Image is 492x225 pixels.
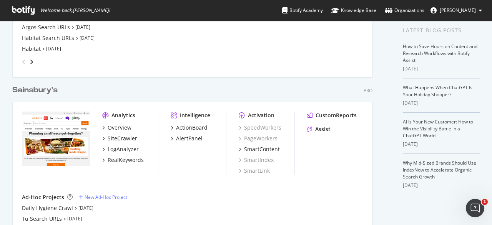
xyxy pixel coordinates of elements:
[403,118,473,139] a: AI Is Your New Customer: How to Win the Visibility Battle in a ChatGPT World
[108,135,137,142] div: SiteCrawler
[440,7,476,13] span: Abhishek Hatle
[315,125,331,133] div: Assist
[282,7,323,14] div: Botify Academy
[307,112,357,119] a: CustomReports
[22,193,64,201] div: Ad-Hoc Projects
[176,135,203,142] div: AlertPanel
[180,112,210,119] div: Intelligence
[248,112,274,119] div: Activation
[22,23,70,31] a: Argos Search URLs
[403,182,480,189] div: [DATE]
[403,160,476,180] a: Why Mid-Sized Brands Should Use IndexNow to Accelerate Organic Search Growth
[75,24,90,30] a: [DATE]
[102,145,139,153] a: LogAnalyzer
[403,43,477,63] a: How to Save Hours on Content and Research Workflows with Botify Assist
[102,135,137,142] a: SiteCrawler
[307,125,331,133] a: Assist
[78,205,93,211] a: [DATE]
[244,145,280,153] div: SmartContent
[239,135,278,142] a: PageWorkers
[102,124,131,132] a: Overview
[85,194,127,200] div: New Ad-Hoc Project
[111,112,135,119] div: Analytics
[316,112,357,119] div: CustomReports
[67,215,82,222] a: [DATE]
[29,58,34,66] div: angle-right
[466,199,484,217] iframe: Intercom live chat
[108,156,144,164] div: RealKeywords
[385,7,424,14] div: Organizations
[482,199,488,205] span: 1
[108,145,139,153] div: LogAnalyzer
[239,156,274,164] a: SmartIndex
[22,34,74,42] a: Habitat Search URLs
[22,112,90,166] img: *.sainsburys.co.uk/
[79,194,127,200] a: New Ad-Hoc Project
[239,167,270,175] a: SmartLink
[403,141,480,148] div: [DATE]
[40,7,110,13] span: Welcome back, [PERSON_NAME] !
[19,56,29,68] div: angle-left
[239,145,280,153] a: SmartContent
[364,87,372,94] div: Pro
[171,124,208,132] a: ActionBoard
[108,124,131,132] div: Overview
[403,26,480,35] div: Latest Blog Posts
[403,84,472,98] a: What Happens When ChatGPT Is Your Holiday Shopper?
[102,156,144,164] a: RealKeywords
[424,4,488,17] button: [PERSON_NAME]
[12,85,58,96] div: Sainsbury's
[80,35,95,41] a: [DATE]
[403,65,480,72] div: [DATE]
[239,124,281,132] a: SpeedWorkers
[176,124,208,132] div: ActionBoard
[46,45,61,52] a: [DATE]
[171,135,203,142] a: AlertPanel
[22,45,41,53] a: Habitat
[403,100,480,107] div: [DATE]
[22,204,73,212] a: Daily Hygiene Crawl
[331,7,376,14] div: Knowledge Base
[22,215,62,223] a: Tu Search URLs
[12,85,61,96] a: Sainsbury's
